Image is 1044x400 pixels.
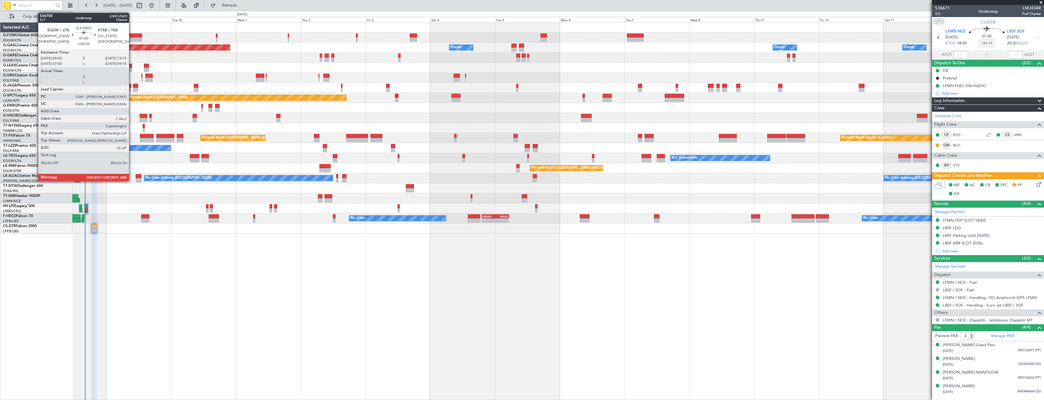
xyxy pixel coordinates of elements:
[934,97,965,104] span: Leg Information
[3,58,21,63] a: EGNR/CEG
[1022,255,1031,261] span: (3/3)
[3,84,17,87] span: G-JAGA
[146,174,212,183] div: No Crew Antwerp ([GEOGRAPHIC_DATA])
[3,149,19,153] a: EGLF/FAB
[943,218,986,223] div: LFMN DEP SLOT 1830Z
[3,33,39,37] a: G-FOMOGlobal 6000
[943,362,953,367] span: [DATE]
[1007,34,1019,40] span: [DATE]
[934,201,948,208] span: Permits
[3,104,17,107] span: G-ENRG
[3,219,19,223] a: LFPB/LBG
[3,184,17,188] span: T7-DYN
[208,1,244,10] button: Refresh
[3,139,21,143] a: VHHH/HKG
[3,94,36,97] a: G-SPCYLegacy 650
[3,214,16,218] span: F-HECD
[237,12,247,17] div: [DATE]
[1022,60,1031,66] span: (2/2)
[19,1,54,10] input: Airport
[3,204,35,208] a: 9H-LPZLegacy 500
[171,17,236,22] div: Tue 30
[934,60,965,67] span: Dispatch To-Dos
[943,68,948,73] div: CB
[934,121,957,128] span: Flight Crew
[943,240,983,246] div: LBSF ARR SLOT 2035z
[3,124,20,128] span: T7-N1960
[3,184,43,188] a: T7-DYNChallenger 604
[935,264,966,270] a: Manage Services
[957,40,967,47] span: 18:45
[1017,389,1041,394] span: AA0496664 (ID)
[1007,29,1025,35] span: LBSF SOF
[74,12,84,17] div: [DATE]
[3,38,21,43] a: EGGW/LTN
[985,182,990,188] span: CR
[953,163,967,168] a: YTV
[1024,52,1034,58] span: ALDT
[560,17,625,22] div: Mon 6
[202,133,298,142] div: Planned Maint [GEOGRAPHIC_DATA] ([GEOGRAPHIC_DATA])
[3,88,21,93] a: EGGW/LTN
[3,144,16,148] span: T7-LZZI
[943,75,957,81] div: Prebrief
[1022,5,1041,11] span: LMJ434R
[430,17,495,22] div: Sat 4
[953,142,967,148] a: BLO
[3,224,16,228] span: CS-DTR
[3,214,33,218] a: F-HECDFalcon 7X
[1018,348,1041,353] span: 390133657 (PP)
[943,342,995,348] div: [PERSON_NAME] (Lead Pax)
[3,128,22,133] a: DNMM/LOS
[103,3,132,8] span: [DATE] - [DATE]
[7,12,66,22] button: Only With Activity
[1018,362,1041,367] span: 652543600 (ID)
[978,8,998,15] div: Underway
[16,15,64,19] span: Only With Activity
[953,51,968,58] input: --:--
[3,154,36,158] a: LX-TROLegacy 650
[943,390,953,394] span: [DATE]
[1018,40,1028,47] span: ELDT
[3,154,16,158] span: LX-TRO
[774,43,785,52] div: Owner
[3,108,19,113] a: EGSS/STN
[754,17,819,22] div: Thu 9
[3,114,18,118] span: G-VNOR
[495,17,560,22] div: Sun 5
[904,43,914,52] div: Owner
[3,44,17,47] span: G-GAAL
[3,144,36,148] a: T7-LZZIPraetor 600
[3,189,18,193] a: EVRA/RIX
[885,174,951,183] div: No Crew Antwerp ([GEOGRAPHIC_DATA])
[482,215,495,218] div: HEGN
[366,17,430,22] div: Fri 3
[3,64,50,67] a: G-LEAXCessna Citation XLS
[935,333,958,339] label: Planned PAX
[943,356,975,362] div: [PERSON_NAME]
[1018,375,1041,381] span: 390133656 (PP)
[3,169,21,173] a: EDLW/DTM
[3,118,19,123] a: EGLF/FAB
[3,134,30,138] a: T7-FFIFalcon 7X
[217,3,242,8] span: Refresh
[3,194,15,198] span: T7-EMI
[941,162,952,169] div: ISP
[942,91,1041,96] div: Add new
[943,233,990,238] div: LBSF Parking Until [DATE]
[943,287,974,293] a: LBSF / SOF - Fuel
[495,215,508,218] div: WSSL
[943,225,961,230] div: LBSF LDG
[934,172,992,179] span: Dispatch Checks and Weather
[1022,200,1031,207] span: (4/4)
[1022,324,1031,330] span: (4/4)
[689,17,754,22] div: Wed 8
[934,324,941,331] span: Pax
[943,318,1032,323] a: LFMN / NCE - Dispatch - JetAdvisor Dispatch MT
[3,194,40,198] a: T7-EMIHawker 900XP
[3,229,19,233] a: LFPB/LBG
[3,84,38,87] a: G-JAGAPhenom 300
[945,40,955,47] span: ETOT
[3,174,17,178] span: LX-AOA
[991,333,1014,339] a: Manage PAX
